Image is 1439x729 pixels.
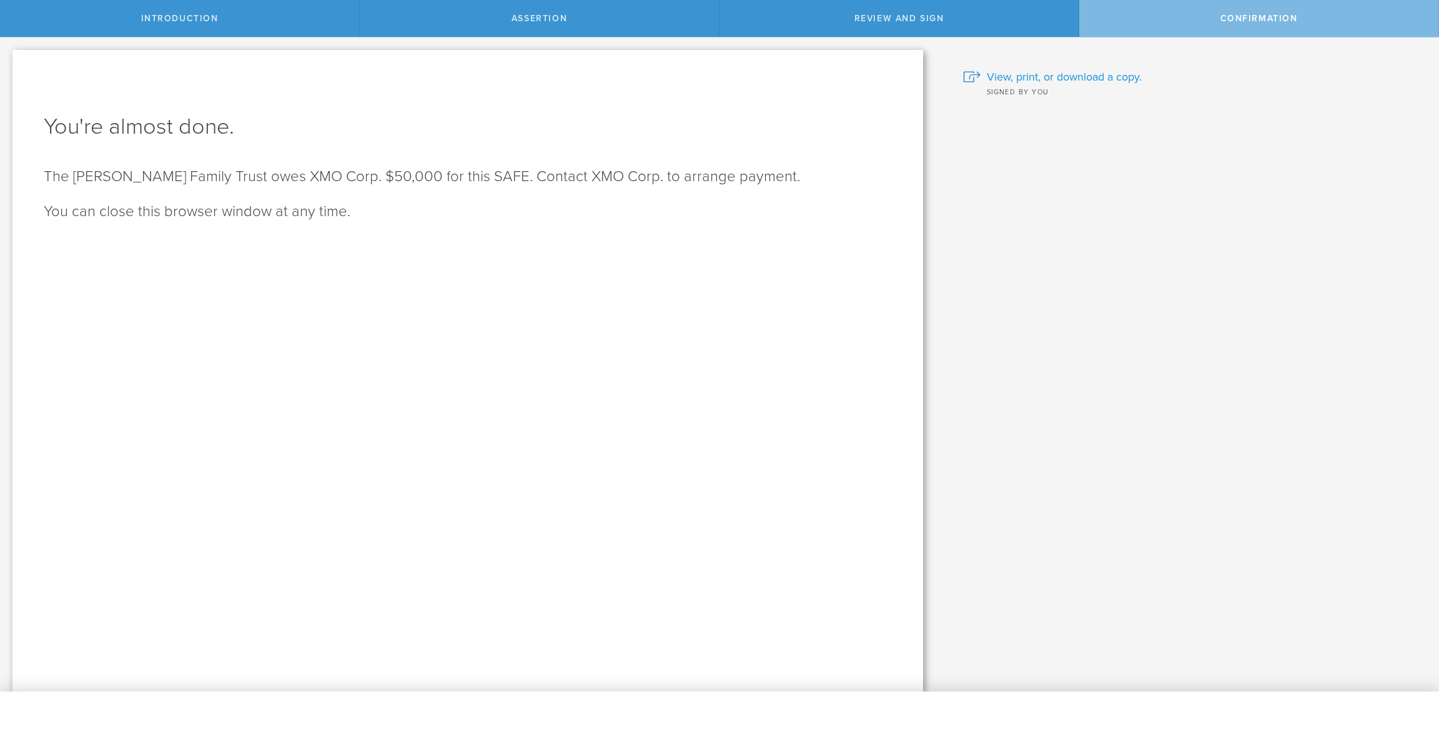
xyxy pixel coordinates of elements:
[1220,13,1298,24] span: Confirmation
[987,69,1142,85] span: View, print, or download a copy.
[512,13,567,24] span: assertion
[141,13,219,24] span: Introduction
[44,112,892,142] h1: You're almost done.
[854,13,944,24] span: Review and Sign
[963,85,1420,97] div: Signed by You
[44,202,892,222] p: You can close this browser window at any time.
[44,167,892,187] p: The [PERSON_NAME] Family Trust owes XMO Corp. $50,000 for this SAFE. Contact XMO Corp. to arrange...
